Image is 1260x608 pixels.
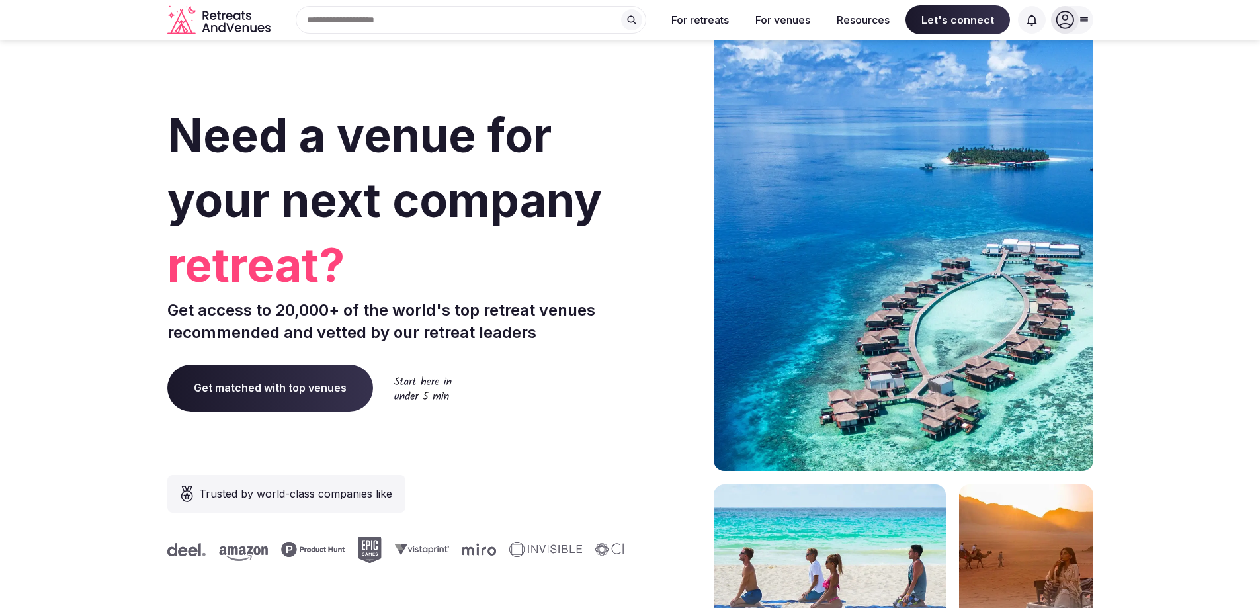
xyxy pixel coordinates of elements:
[167,365,373,411] a: Get matched with top venues
[290,537,314,563] svg: Epic Games company logo
[394,376,452,400] img: Start here in under 5 min
[167,5,273,35] a: Visit the homepage
[395,543,429,556] svg: Miro company logo
[661,5,739,34] button: For retreats
[167,233,625,298] span: retreat?
[745,5,821,34] button: For venues
[327,544,382,555] svg: Vistaprint company logo
[167,5,273,35] svg: Retreats and Venues company logo
[199,486,392,501] span: Trusted by world-class companies like
[167,107,602,228] span: Need a venue for your next company
[826,5,900,34] button: Resources
[589,543,628,556] svg: Deel company logo
[442,542,515,558] svg: Invisible company logo
[167,299,625,343] p: Get access to 20,000+ of the world's top retreat venues recommended and vetted by our retreat lea...
[905,5,1010,34] span: Let's connect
